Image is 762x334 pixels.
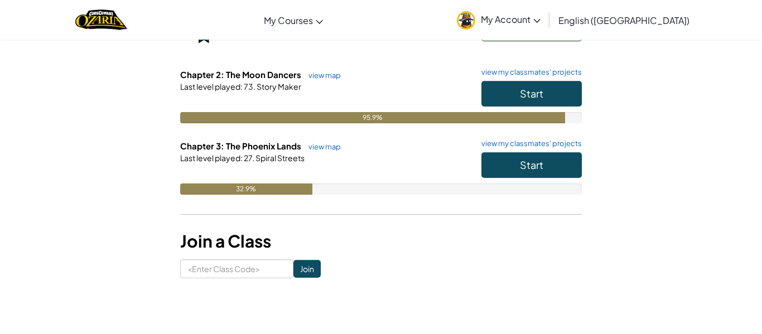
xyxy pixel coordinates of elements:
span: Chapter 2: The Moon Dancers [180,69,303,80]
img: Home [75,8,127,31]
a: view my classmates' projects [476,140,582,147]
span: Start [520,158,543,171]
span: Story Maker [255,81,301,91]
span: 27. [243,153,254,163]
h3: Join a Class [180,229,582,254]
button: Start [481,81,582,107]
a: view map [303,142,341,151]
span: Chapter 3: The Phoenix Lands [180,141,303,151]
a: view map [303,71,341,80]
div: 95.9% [180,112,565,123]
span: My Account [481,13,541,25]
div: 32.9% [180,183,312,195]
span: : [240,153,243,163]
img: avatar [457,11,475,30]
span: Last level played [180,81,240,91]
span: 73. [243,81,255,91]
span: : [240,81,243,91]
input: <Enter Class Code> [180,259,293,278]
span: My Courses [264,14,313,26]
a: English ([GEOGRAPHIC_DATA]) [553,5,695,35]
input: Join [293,260,321,278]
a: Ozaria by CodeCombat logo [75,8,127,31]
a: view my classmates' projects [476,69,582,76]
span: English ([GEOGRAPHIC_DATA]) [558,14,689,26]
a: My Account [451,2,546,37]
a: My Courses [258,5,329,35]
span: Start [520,87,543,100]
span: Spiral Streets [254,153,305,163]
button: Start [481,152,582,178]
span: Last level played [180,153,240,163]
